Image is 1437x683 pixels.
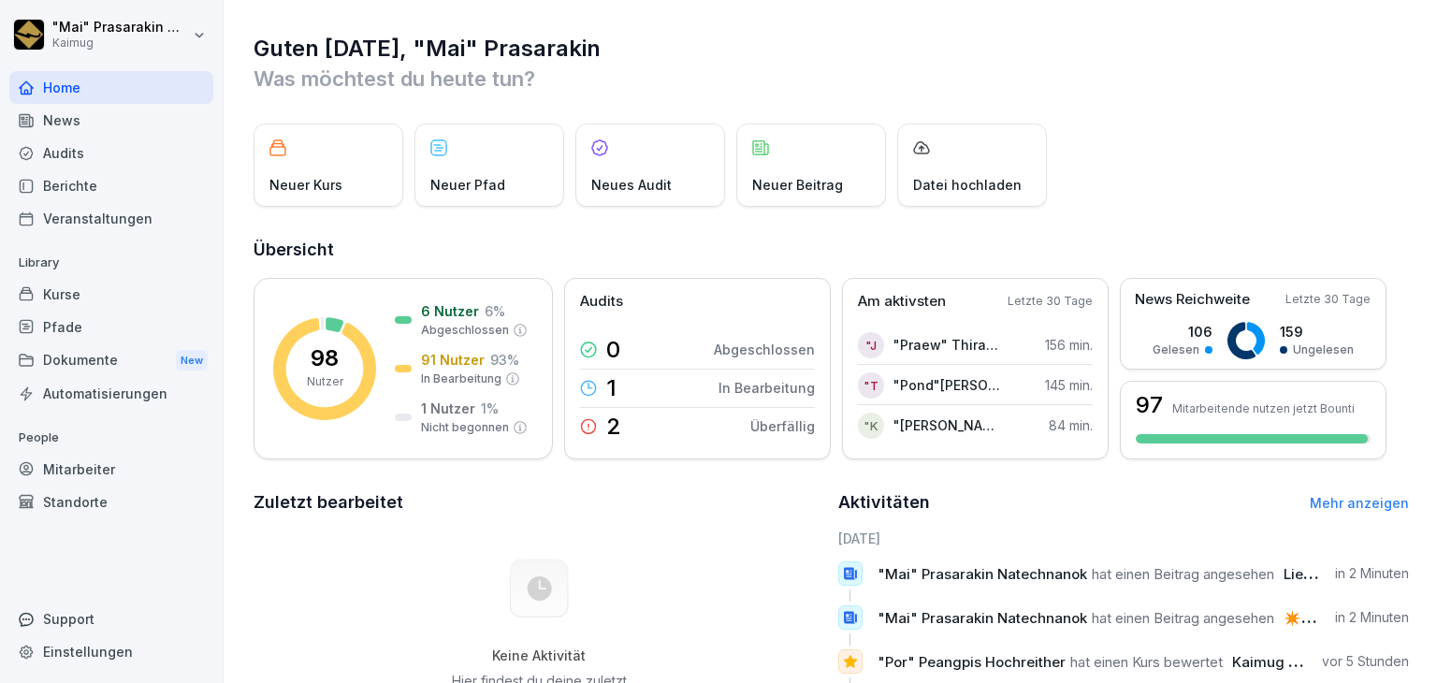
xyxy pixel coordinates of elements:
h5: Keine Aktivität [444,647,633,664]
a: Einstellungen [9,635,213,668]
p: 98 [311,347,339,370]
a: Veranstaltungen [9,202,213,235]
div: "K [858,413,884,439]
span: "Mai" Prasarakin Natechnanok [878,565,1087,583]
div: "J [858,332,884,358]
p: in 2 Minuten [1335,564,1409,583]
a: Pfade [9,311,213,343]
div: New [176,350,208,371]
p: in 2 Minuten [1335,608,1409,627]
div: "T [858,372,884,399]
p: 93 % [490,350,519,370]
h6: [DATE] [838,529,1410,548]
p: Mitarbeitende nutzen jetzt Bounti [1172,401,1355,415]
p: Am aktivsten [858,291,946,312]
p: 6 % [485,301,505,321]
div: Dokumente [9,343,213,378]
p: 91 Nutzer [421,350,485,370]
p: People [9,423,213,453]
p: 1 Nutzer [421,399,475,418]
p: "Praew" Thirakarn Jumpadang [893,335,1001,355]
p: "Mai" Prasarakin Natechnanok [52,20,189,36]
h2: Übersicht [254,237,1409,263]
p: Überfällig [750,416,815,436]
p: 156 min. [1045,335,1093,355]
p: Gelesen [1153,341,1199,358]
p: Neuer Kurs [269,175,342,195]
p: Library [9,248,213,278]
p: In Bearbeitung [718,378,815,398]
p: 159 [1280,322,1354,341]
a: Automatisierungen [9,377,213,410]
p: "[PERSON_NAME] [893,415,1001,435]
p: 0 [606,339,620,361]
p: Neuer Pfad [430,175,505,195]
p: Abgeschlossen [421,322,509,339]
h3: 97 [1136,394,1163,416]
p: Nicht begonnen [421,419,509,436]
a: News [9,104,213,137]
p: In Bearbeitung [421,371,501,387]
span: hat einen Kurs bewertet [1070,653,1223,671]
span: "Por" Peangpis Hochreither [878,653,1066,671]
p: Letzte 30 Tage [1008,293,1093,310]
h2: Zuletzt bearbeitet [254,489,825,516]
span: "Mai" Prasarakin Natechnanok [878,609,1087,627]
p: News Reichweite [1135,289,1250,311]
p: Nutzer [307,373,343,390]
p: Letzte 30 Tage [1285,291,1371,308]
p: 6 Nutzer [421,301,479,321]
p: 145 min. [1045,375,1093,395]
span: hat einen Beitrag angesehen [1092,565,1274,583]
p: 1 % [481,399,499,418]
p: 2 [606,415,621,438]
p: Kaimug [52,36,189,50]
p: 1 [606,377,617,400]
p: Datei hochladen [913,175,1022,195]
h2: Aktivitäten [838,489,930,516]
div: Support [9,603,213,635]
a: Standorte [9,486,213,518]
a: Home [9,71,213,104]
p: Audits [580,291,623,312]
p: Was möchtest du heute tun? [254,64,1409,94]
p: 84 min. [1049,415,1093,435]
p: 106 [1153,322,1212,341]
a: Mitarbeiter [9,453,213,486]
a: Mehr anzeigen [1310,495,1409,511]
a: DokumenteNew [9,343,213,378]
a: Kurse [9,278,213,311]
p: Neuer Beitrag [752,175,843,195]
a: Audits [9,137,213,169]
p: Ungelesen [1293,341,1354,358]
p: Abgeschlossen [714,340,815,359]
span: hat einen Beitrag angesehen [1092,609,1274,627]
p: vor 5 Stunden [1322,652,1409,671]
p: Neues Audit [591,175,672,195]
h1: Guten [DATE], "Mai" Prasarakin [254,34,1409,64]
p: "Pond"[PERSON_NAME] [893,375,1001,395]
a: Berichte [9,169,213,202]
